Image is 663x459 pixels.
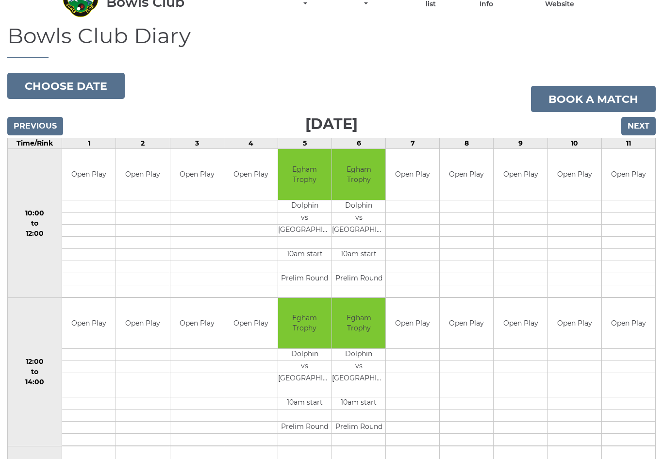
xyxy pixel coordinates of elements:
[332,422,385,434] td: Prelim Round
[116,298,169,349] td: Open Play
[440,149,493,200] td: Open Play
[386,298,439,349] td: Open Play
[278,361,331,374] td: vs
[278,349,331,361] td: Dolphin
[548,298,601,349] td: Open Play
[170,298,224,349] td: Open Play
[278,398,331,410] td: 10am start
[278,213,331,225] td: vs
[278,149,331,200] td: Egham Trophy
[332,398,385,410] td: 10am start
[278,422,331,434] td: Prelim Round
[170,149,224,200] td: Open Play
[440,298,493,349] td: Open Play
[332,149,385,200] td: Egham Trophy
[494,139,547,149] td: 9
[332,298,385,349] td: Egham Trophy
[7,117,63,136] input: Previous
[386,149,439,200] td: Open Play
[170,139,224,149] td: 3
[7,73,125,99] button: Choose date
[62,149,116,200] td: Open Play
[602,149,655,200] td: Open Play
[332,139,386,149] td: 6
[332,349,385,361] td: Dolphin
[332,200,385,213] td: Dolphin
[494,298,547,349] td: Open Play
[7,24,656,59] h1: Bowls Club Diary
[531,86,656,113] a: Book a match
[547,139,601,149] td: 10
[8,298,62,447] td: 12:00 to 14:00
[224,149,278,200] td: Open Play
[548,149,601,200] td: Open Play
[494,149,547,200] td: Open Play
[278,374,331,386] td: [GEOGRAPHIC_DATA]
[332,213,385,225] td: vs
[386,139,440,149] td: 7
[116,139,170,149] td: 2
[116,149,169,200] td: Open Play
[224,298,278,349] td: Open Play
[62,298,116,349] td: Open Play
[332,374,385,386] td: [GEOGRAPHIC_DATA]
[224,139,278,149] td: 4
[601,139,655,149] td: 11
[278,200,331,213] td: Dolphin
[278,249,331,261] td: 10am start
[8,139,62,149] td: Time/Rink
[278,298,331,349] td: Egham Trophy
[332,225,385,237] td: [GEOGRAPHIC_DATA]
[332,361,385,374] td: vs
[278,273,331,285] td: Prelim Round
[602,298,655,349] td: Open Play
[62,139,116,149] td: 1
[332,249,385,261] td: 10am start
[278,139,331,149] td: 5
[332,273,385,285] td: Prelim Round
[8,149,62,298] td: 10:00 to 12:00
[621,117,656,136] input: Next
[440,139,494,149] td: 8
[278,225,331,237] td: [GEOGRAPHIC_DATA]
